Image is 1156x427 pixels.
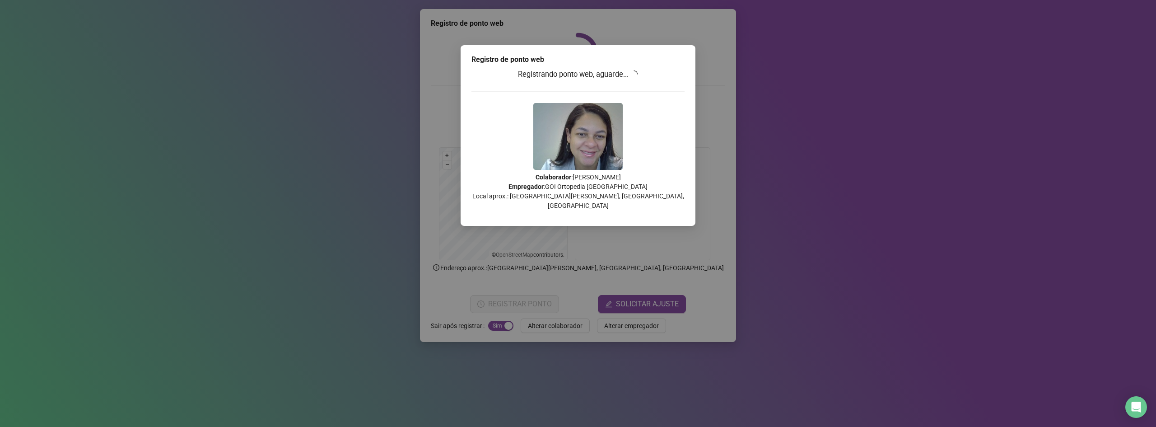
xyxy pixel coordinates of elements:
span: loading [630,70,639,78]
div: Open Intercom Messenger [1125,396,1147,418]
strong: Empregador [508,183,544,190]
p: : [PERSON_NAME] : GOI Ortopedia [GEOGRAPHIC_DATA] Local aprox.: [GEOGRAPHIC_DATA][PERSON_NAME], [... [471,173,685,211]
h3: Registrando ponto web, aguarde... [471,69,685,80]
strong: Colaborador [536,174,571,181]
img: Z [533,103,623,170]
div: Registro de ponto web [471,54,685,65]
